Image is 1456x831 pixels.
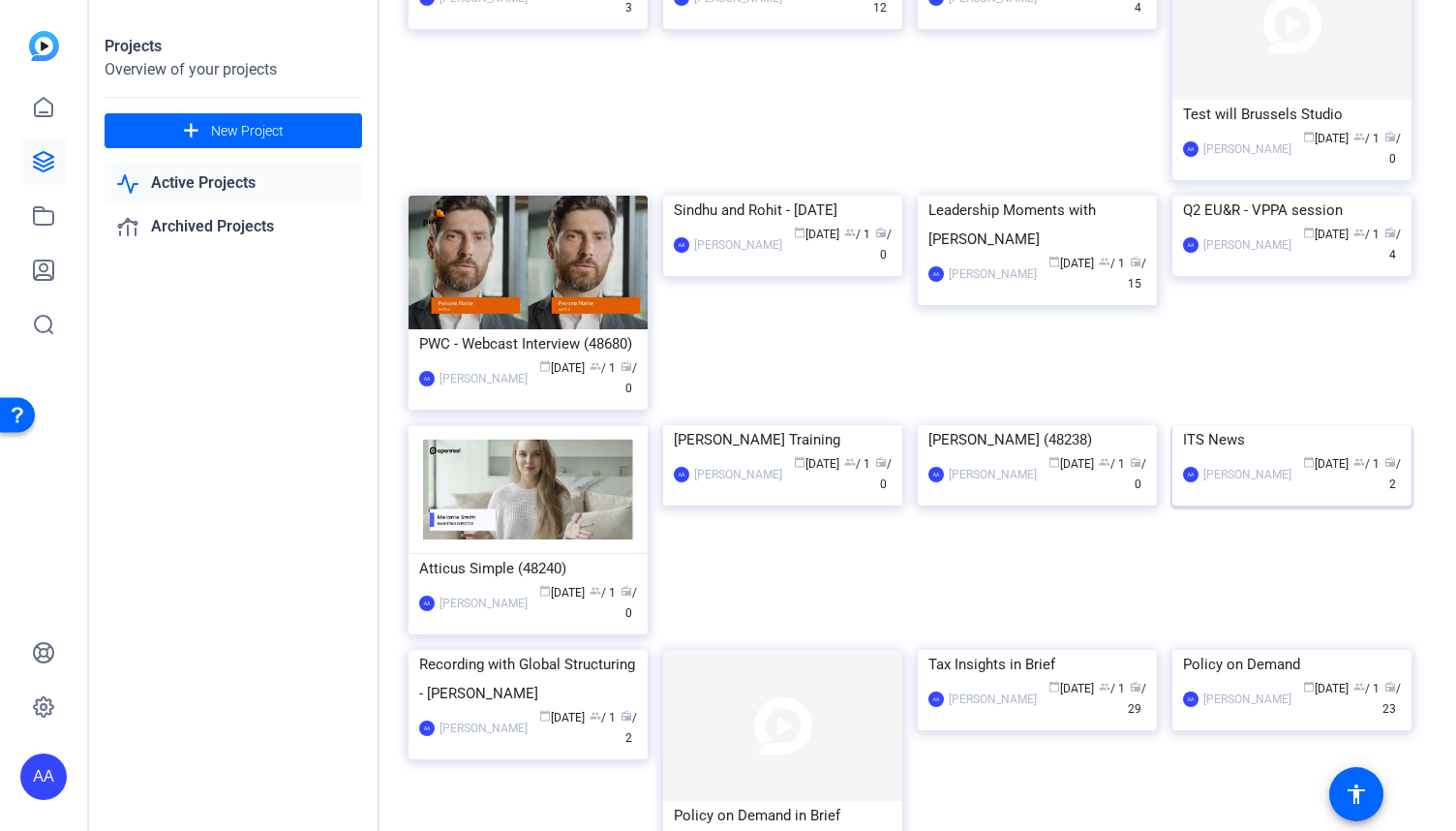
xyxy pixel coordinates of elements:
span: / 1 [1353,682,1380,695]
div: Projects [105,35,362,58]
span: / 1 [1099,457,1125,471]
div: AA [1183,692,1198,707]
span: group [1353,131,1365,142]
span: [DATE] [1048,257,1094,270]
span: radio [621,585,632,597]
span: / 0 [875,457,892,491]
div: PWC - Webcast Interview (48680) [419,329,637,358]
span: / 2 [1384,457,1401,491]
div: [PERSON_NAME] [440,594,528,613]
span: / 1 [1353,228,1380,241]
span: / 1 [844,228,870,241]
span: [DATE] [1048,682,1094,695]
div: [PERSON_NAME] [440,719,528,738]
div: [PERSON_NAME] (48238) [928,425,1146,454]
span: [DATE] [794,457,839,471]
span: radio [621,710,632,722]
span: [DATE] [1303,132,1349,145]
span: group [1099,681,1110,692]
span: New Project [211,121,284,141]
div: [PERSON_NAME] Training [674,425,892,454]
mat-icon: add [179,119,203,143]
span: calendar_today [1303,227,1315,238]
span: calendar_today [1303,681,1315,692]
span: radio [1130,456,1141,468]
div: [PERSON_NAME] [949,690,1037,709]
span: / 1 [1099,682,1125,695]
div: Policy on Demand in Brief [674,801,892,830]
span: radio [1130,256,1141,267]
span: calendar_today [1303,456,1315,468]
span: / 0 [1384,132,1401,166]
div: [PERSON_NAME] [694,465,782,484]
span: calendar_today [539,585,551,597]
div: Leadership Moments with [PERSON_NAME] [928,196,1146,254]
div: [PERSON_NAME] [1203,465,1291,484]
span: calendar_today [1303,131,1315,142]
span: [DATE] [794,228,839,241]
span: radio [621,360,632,372]
span: [DATE] [1303,682,1349,695]
span: / 23 [1382,682,1401,716]
span: / 29 [1128,682,1146,716]
a: Archived Projects [105,207,362,247]
mat-icon: accessibility [1345,783,1368,806]
div: Q2 EU&R - VPPA session [1183,196,1401,225]
div: AA [1183,141,1198,157]
div: Sindhu and Rohit - [DATE] [674,196,892,225]
span: / 1 [590,586,616,600]
span: group [1353,227,1365,238]
span: / 1 [1353,132,1380,145]
div: AA [20,754,67,800]
img: blue-gradient.svg [29,31,59,61]
span: [DATE] [539,711,585,724]
span: calendar_today [1048,681,1060,692]
div: AA [419,371,435,386]
span: group [1099,456,1110,468]
span: / 2 [621,711,637,745]
span: radio [1130,681,1141,692]
div: [PERSON_NAME] [1203,139,1291,159]
div: AA [674,467,689,482]
span: / 0 [621,361,637,395]
div: [PERSON_NAME] [694,235,782,255]
div: AA [928,266,944,282]
span: radio [1384,131,1396,142]
div: AA [1183,237,1198,253]
span: calendar_today [1048,256,1060,267]
span: / 0 [875,228,892,262]
span: / 1 [590,711,616,724]
div: [PERSON_NAME] [1203,235,1291,255]
div: AA [419,721,435,736]
span: group [1353,456,1365,468]
span: radio [1384,456,1396,468]
div: AA [419,596,435,611]
span: group [590,585,601,597]
span: calendar_today [539,710,551,722]
span: / 4 [1384,228,1401,262]
button: New Project [105,113,362,148]
div: Atticus Simple (48240) [419,554,637,583]
div: [PERSON_NAME] [440,369,528,388]
div: [PERSON_NAME] [949,264,1037,284]
span: group [590,360,601,372]
span: / 1 [1353,457,1380,471]
div: AA [1183,467,1198,482]
div: Recording with Global Structuring - [PERSON_NAME] [419,650,637,708]
div: Overview of your projects [105,58,362,81]
span: group [590,710,601,722]
span: group [844,227,856,238]
span: / 1 [590,361,616,375]
span: radio [875,456,887,468]
span: radio [875,227,887,238]
span: [DATE] [1303,228,1349,241]
div: AA [674,237,689,253]
span: calendar_today [539,360,551,372]
div: ITS News [1183,425,1401,454]
span: / 0 [621,586,637,620]
div: [PERSON_NAME] [1203,690,1291,709]
span: [DATE] [539,361,585,375]
span: group [1353,681,1365,692]
span: [DATE] [1048,457,1094,471]
div: Policy on Demand [1183,650,1401,679]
